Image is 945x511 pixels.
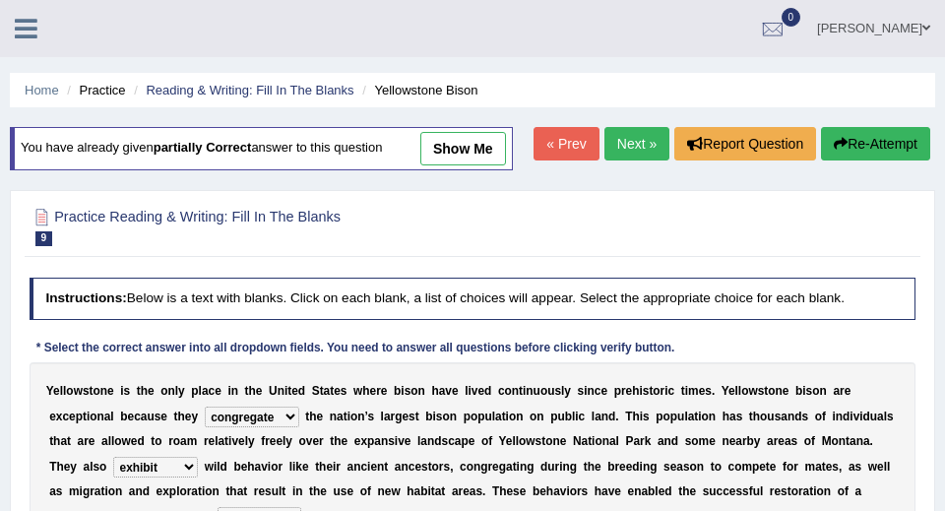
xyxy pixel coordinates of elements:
[698,410,701,423] b: i
[526,384,533,398] b: n
[572,410,575,423] b: l
[604,127,669,160] a: Next »
[764,384,768,398] b: t
[174,410,178,423] b: t
[342,434,348,448] b: e
[405,434,411,448] b: e
[506,410,509,423] b: i
[178,384,185,398] b: y
[516,410,523,423] b: n
[215,434,218,448] b: l
[699,384,706,398] b: e
[821,127,930,160] button: Re-Attempt
[502,410,506,423] b: t
[107,384,114,398] b: e
[561,384,564,398] b: l
[749,410,753,423] b: t
[84,434,89,448] b: r
[806,384,813,398] b: s
[448,434,455,448] b: c
[768,384,775,398] b: o
[632,384,639,398] b: h
[90,384,94,398] b: t
[53,384,60,398] b: e
[231,384,238,398] b: n
[120,384,123,398] b: i
[388,434,395,448] b: s
[299,434,306,448] b: o
[337,410,344,423] b: a
[228,434,231,448] b: i
[877,410,884,423] b: a
[783,384,789,398] b: e
[595,384,601,398] b: c
[69,410,76,423] b: e
[615,410,618,423] b: .
[853,410,860,423] b: v
[384,410,391,423] b: a
[832,410,835,423] b: i
[124,384,131,398] b: s
[554,384,561,398] b: s
[776,384,783,398] b: n
[269,384,278,398] b: U
[663,410,670,423] b: o
[427,434,434,448] b: n
[134,410,141,423] b: c
[187,434,198,448] b: m
[287,384,291,398] b: t
[248,434,255,448] b: y
[180,434,187,448] b: a
[30,205,579,246] h2: Practice Reading & Writing: Fill In The Blanks
[334,434,341,448] b: h
[420,132,506,165] a: show me
[256,384,263,398] b: e
[409,410,415,423] b: s
[245,384,249,398] b: t
[224,434,228,448] b: t
[160,384,167,398] b: o
[530,410,536,423] b: o
[417,434,420,448] b: l
[309,410,316,423] b: h
[53,434,60,448] b: h
[468,384,471,398] b: i
[330,434,334,448] b: t
[204,434,209,448] b: r
[344,410,347,423] b: t
[155,410,161,423] b: s
[10,127,513,170] div: You have already given answer to this question
[477,410,484,423] b: p
[684,410,687,423] b: l
[492,410,495,423] b: l
[154,141,252,156] b: partially correct
[353,384,362,398] b: w
[319,434,324,448] b: r
[728,384,735,398] b: e
[185,410,192,423] b: e
[495,410,502,423] b: a
[643,410,650,423] b: s
[859,410,862,423] b: i
[643,384,650,398] b: s
[49,434,53,448] b: t
[317,410,324,423] b: e
[579,410,586,423] b: c
[884,410,887,423] b: l
[685,384,688,398] b: i
[395,434,398,448] b: i
[245,434,248,448] b: l
[455,434,462,448] b: a
[694,410,698,423] b: t
[688,410,695,423] b: a
[306,434,313,448] b: v
[469,434,475,448] b: e
[66,384,73,398] b: o
[168,434,173,448] b: r
[87,410,90,423] b: i
[736,410,743,423] b: s
[471,410,477,423] b: o
[83,384,90,398] b: s
[357,81,477,99] li: Yellowstone Bison
[362,384,369,398] b: h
